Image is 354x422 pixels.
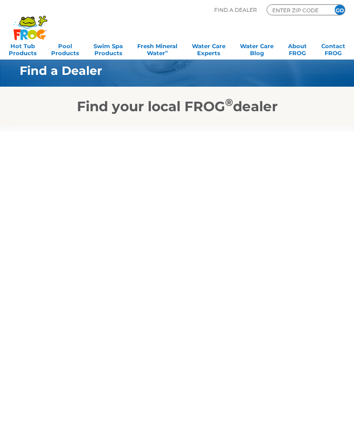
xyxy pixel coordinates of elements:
[288,40,307,57] a: AboutFROG
[321,40,345,57] a: ContactFROG
[9,4,52,40] img: Frog Products Logo
[137,40,177,57] a: Fresh MineralWater∞
[225,96,233,109] sup: ®
[20,64,313,77] h1: Find a Dealer
[51,40,79,57] a: PoolProducts
[240,40,274,57] a: Water CareBlog
[94,40,123,57] a: Swim SpaProducts
[335,5,345,15] input: GO
[192,40,226,57] a: Water CareExperts
[214,4,257,15] p: Find A Dealer
[165,49,168,54] sup: ∞
[7,98,347,115] h2: Find your local FROG dealer
[9,40,37,57] a: Hot TubProducts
